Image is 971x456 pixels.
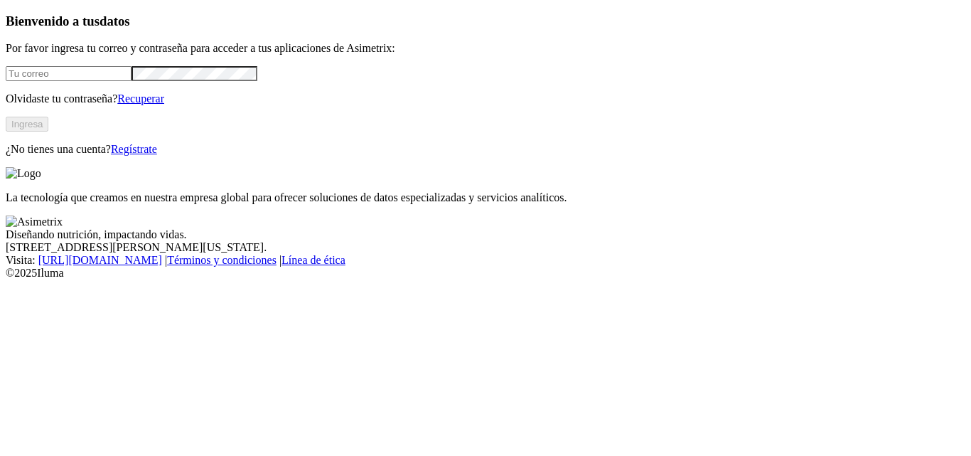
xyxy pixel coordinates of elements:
div: Diseñando nutrición, impactando vidas. [6,228,965,241]
img: Asimetrix [6,216,63,228]
a: Línea de ética [281,254,345,266]
div: [STREET_ADDRESS][PERSON_NAME][US_STATE]. [6,241,965,254]
span: datos [100,14,130,28]
div: © 2025 Iluma [6,267,965,280]
a: Recuperar [117,92,164,105]
button: Ingresa [6,117,48,132]
a: [URL][DOMAIN_NAME] [38,254,162,266]
h3: Bienvenido a tus [6,14,965,29]
p: Por favor ingresa tu correo y contraseña para acceder a tus aplicaciones de Asimetrix: [6,42,965,55]
div: Visita : | | [6,254,965,267]
a: Regístrate [111,143,157,155]
img: Logo [6,167,41,180]
a: Términos y condiciones [167,254,277,266]
p: Olvidaste tu contraseña? [6,92,965,105]
p: ¿No tienes una cuenta? [6,143,965,156]
input: Tu correo [6,66,132,81]
p: La tecnología que creamos en nuestra empresa global para ofrecer soluciones de datos especializad... [6,191,965,204]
